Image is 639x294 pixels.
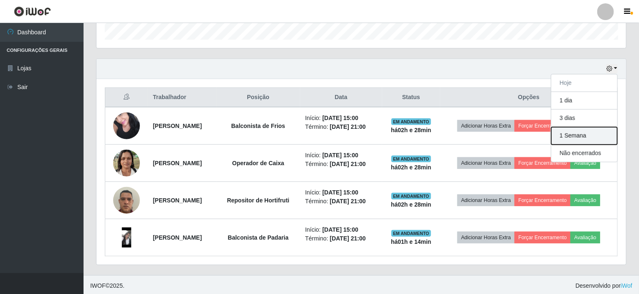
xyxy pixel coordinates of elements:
span: © 2025 . [90,281,124,290]
button: Avaliação [571,194,600,206]
span: EM ANDAMENTO [391,118,431,125]
button: Avaliação [571,232,600,243]
span: EM ANDAMENTO [391,193,431,199]
strong: [PERSON_NAME] [153,123,202,129]
strong: há 01 h e 14 min [391,238,431,245]
img: 1737655206181.jpeg [113,228,140,248]
strong: Balconista de Frios [231,123,285,129]
time: [DATE] 21:00 [330,123,366,130]
a: iWof [621,282,632,289]
strong: Balconista de Padaria [228,234,289,241]
li: Término: [305,123,377,131]
button: 1 dia [551,92,617,110]
span: Desenvolvido por [576,281,632,290]
li: Término: [305,160,377,169]
img: 1746197830896.jpeg [113,108,140,143]
li: Início: [305,114,377,123]
th: Status [382,88,441,107]
li: Início: [305,151,377,160]
button: Adicionar Horas Extra [457,120,515,132]
th: Opções [440,88,617,107]
li: Início: [305,225,377,234]
strong: [PERSON_NAME] [153,197,202,204]
button: Não encerrados [551,145,617,162]
button: Forçar Encerramento [515,232,571,243]
button: Avaliação [571,157,600,169]
img: CoreUI Logo [14,6,51,17]
strong: [PERSON_NAME] [153,160,202,166]
time: [DATE] 21:00 [330,198,366,205]
strong: [PERSON_NAME] [153,234,202,241]
strong: há 02 h e 28 min [391,164,431,171]
li: Término: [305,197,377,206]
strong: há 02 h e 28 min [391,127,431,133]
button: 3 dias [551,110,617,127]
button: Adicionar Horas Extra [457,232,515,243]
span: IWOF [90,282,106,289]
span: EM ANDAMENTO [391,156,431,162]
strong: Operador de Caixa [232,160,284,166]
span: EM ANDAMENTO [391,230,431,237]
strong: há 02 h e 28 min [391,201,431,208]
th: Posição [216,88,300,107]
time: [DATE] 15:00 [322,115,358,121]
img: 1720809249319.jpeg [113,145,140,181]
time: [DATE] 15:00 [322,226,358,233]
th: Trabalhador [148,88,216,107]
button: 1 Semana [551,127,617,145]
time: [DATE] 15:00 [322,152,358,159]
button: Forçar Encerramento [515,120,571,132]
img: 1749663581820.jpeg [113,182,140,218]
time: [DATE] 21:00 [330,161,366,167]
button: Forçar Encerramento [515,194,571,206]
button: Forçar Encerramento [515,157,571,169]
strong: Repositor de Hortifruti [227,197,289,204]
button: Hoje [551,74,617,92]
button: Adicionar Horas Extra [457,157,515,169]
time: [DATE] 21:00 [330,235,366,242]
li: Início: [305,188,377,197]
li: Término: [305,234,377,243]
time: [DATE] 15:00 [322,189,358,196]
button: Adicionar Horas Extra [457,194,515,206]
th: Data [300,88,382,107]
